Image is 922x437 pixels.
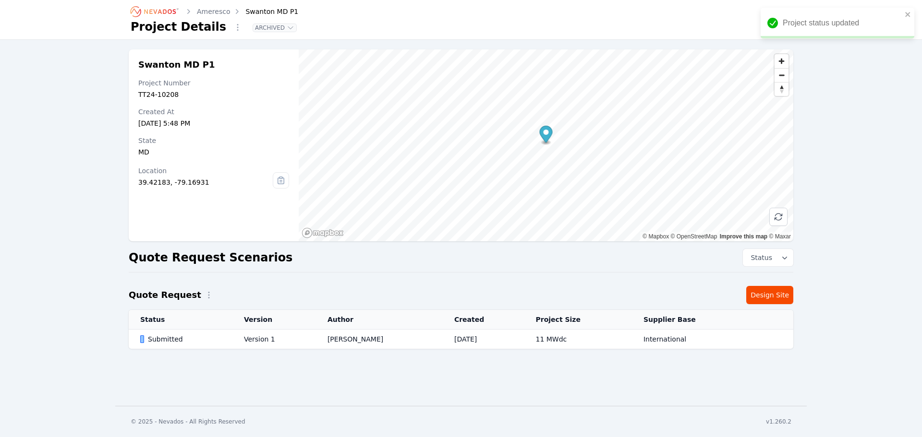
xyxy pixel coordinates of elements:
[539,126,552,145] div: Map marker
[720,233,767,240] a: Improve this map
[138,59,289,71] h2: Swanton MD P1
[232,7,298,16] div: Swanton MD P1
[905,11,911,18] button: close
[443,330,524,349] td: [DATE]
[138,78,289,88] div: Project Number
[131,19,226,35] h1: Project Details
[632,330,753,349] td: International
[761,8,914,38] div: Project status updated
[769,233,791,240] a: Maxar
[643,233,669,240] a: Mapbox
[138,177,273,187] div: 39.42183, -79.16931
[138,136,289,145] div: State
[746,286,793,304] a: Design Site
[197,7,230,16] a: Ameresco
[138,90,289,99] div: TT24-10208
[775,68,789,82] button: Zoom out
[138,166,273,176] div: Location
[743,249,793,266] button: Status
[232,310,316,330] th: Version
[129,310,232,330] th: Status
[775,82,789,96] button: Reset bearing to north
[232,330,316,349] td: Version 1
[671,233,717,240] a: OpenStreetMap
[129,250,292,265] h2: Quote Request Scenarios
[443,310,524,330] th: Created
[129,288,201,302] h2: Quote Request
[775,69,789,82] span: Zoom out
[299,49,793,241] canvas: Map
[129,330,793,349] tr: SubmittedVersion 1[PERSON_NAME][DATE]11 MWdcInternational
[766,418,791,425] div: v1.260.2
[632,310,753,330] th: Supplier Base
[775,83,789,96] span: Reset bearing to north
[253,24,296,32] button: Archived
[747,253,772,262] span: Status
[138,107,289,117] div: Created At
[775,54,789,68] button: Zoom in
[140,334,228,344] div: Submitted
[131,418,245,425] div: © 2025 - Nevados - All Rights Reserved
[302,227,344,238] a: Mapbox homepage
[524,310,632,330] th: Project Size
[316,310,443,330] th: Author
[316,330,443,349] td: [PERSON_NAME]
[524,330,632,349] td: 11 MWdc
[138,118,289,128] div: [DATE] 5:48 PM
[138,147,289,157] div: MD
[131,4,298,19] nav: Breadcrumb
